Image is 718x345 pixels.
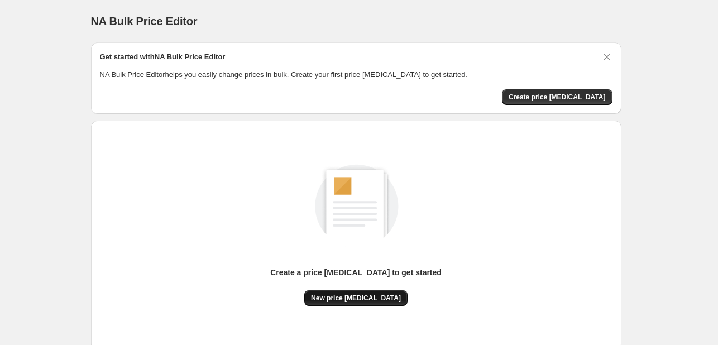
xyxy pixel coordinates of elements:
[100,69,612,80] p: NA Bulk Price Editor helps you easily change prices in bulk. Create your first price [MEDICAL_DAT...
[304,290,408,306] button: New price [MEDICAL_DATA]
[91,15,198,27] span: NA Bulk Price Editor
[100,51,226,63] h2: Get started with NA Bulk Price Editor
[509,93,606,102] span: Create price [MEDICAL_DATA]
[601,51,612,63] button: Dismiss card
[311,294,401,303] span: New price [MEDICAL_DATA]
[502,89,612,105] button: Create price change job
[270,267,442,278] p: Create a price [MEDICAL_DATA] to get started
